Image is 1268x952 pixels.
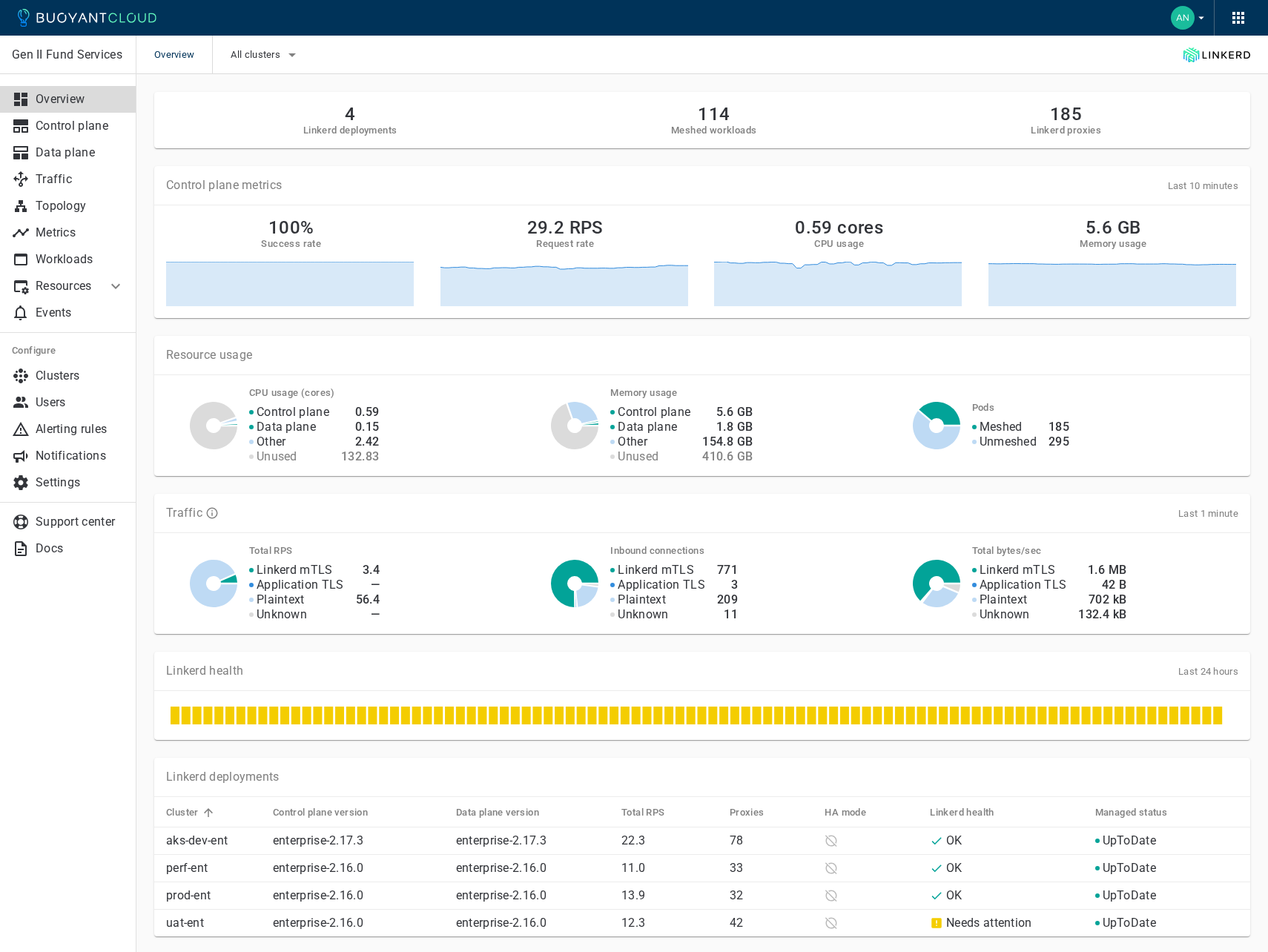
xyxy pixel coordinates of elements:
p: Alerting rules [36,422,125,437]
p: Application TLS [257,578,344,592]
p: 13.9 [621,888,718,903]
button: All clusters [231,44,301,66]
p: Data plane [36,145,125,160]
p: Data plane [618,420,677,434]
h5: Configure [12,345,125,357]
h2: 114 [671,104,756,125]
svg: TLS data is compiled from traffic seen by Linkerd proxies. RPS and TCP bytes reflect both inbound... [205,506,219,520]
span: HA mode [825,806,885,819]
p: Linkerd health [166,664,243,678]
p: Settings [36,475,125,490]
p: Control plane [257,405,329,420]
span: Linkerd health [930,806,1014,819]
p: 22.3 [621,833,718,848]
h5: Cluster [166,807,199,819]
h4: 42 B [1078,578,1126,592]
h4: — [356,607,380,622]
p: Workloads [36,252,125,267]
h4: 132.83 [341,449,379,464]
p: Other [618,434,647,449]
p: UpToDate [1103,888,1156,903]
span: Last 1 minute [1178,508,1238,519]
p: Events [36,305,125,320]
h5: Meshed workloads [671,125,756,136]
p: UpToDate [1103,916,1156,930]
a: enterprise-2.16.0 [456,916,547,930]
p: Notifications [36,449,125,463]
p: 32 [730,888,813,903]
p: Application TLS [618,578,705,592]
h4: 295 [1049,434,1069,449]
h4: 185 [1049,420,1069,434]
h2: 185 [1031,104,1101,125]
p: Unused [257,449,297,464]
h5: Linkerd proxies [1031,125,1101,136]
h5: Control plane version [273,807,368,819]
p: 33 [730,861,813,876]
span: All clusters [231,49,283,61]
p: 78 [730,833,813,848]
span: Managed status [1095,806,1187,819]
p: Overview [36,92,125,107]
p: Linkerd mTLS [618,563,694,578]
p: Topology [36,199,125,214]
span: Control plane version [273,806,387,819]
a: enterprise-2.16.0 [273,888,363,902]
h2: 5.6 GB [1086,217,1140,238]
a: 0.59 coresCPU usage [714,217,965,306]
p: Unmeshed [980,434,1037,449]
p: Plaintext [618,592,666,607]
h4: 132.4 kB [1078,607,1126,622]
h5: Proxies [730,807,765,819]
p: OK [946,833,962,848]
span: Last 24 hours [1178,666,1238,677]
h2: 4 [303,104,397,125]
h5: Linkerd health [930,807,994,819]
p: perf-ent [166,861,261,876]
h5: Memory usage [1080,238,1146,250]
a: enterprise-2.17.3 [456,833,547,847]
span: Overview [154,36,212,74]
p: Docs [36,541,125,556]
p: Control plane [36,119,125,133]
p: Resources [36,279,95,294]
a: 5.6 GBMemory usage [988,217,1239,306]
p: Control plane metrics [166,178,282,193]
a: 100%Success rate [166,217,417,306]
p: 12.3 [621,916,718,930]
p: Unknown [980,607,1030,622]
p: Control plane [618,405,690,420]
p: Meshed [980,420,1023,434]
h4: 1.8 GB [702,420,753,434]
p: Plaintext [257,592,305,607]
h2: 0.59 cores [795,217,883,238]
p: 11.0 [621,861,718,876]
p: Linkerd deployments [166,770,280,784]
h5: HA mode [825,807,866,819]
h5: Data plane version [456,807,539,819]
h4: 2.42 [341,434,379,449]
span: Data plane version [456,806,558,819]
p: Traffic [166,506,202,520]
h4: 3 [717,578,738,592]
p: OK [946,861,962,876]
h4: 56.4 [356,592,380,607]
a: Needs attention [946,916,1032,930]
h5: Success rate [261,238,321,250]
span: Proxies [730,806,784,819]
a: enterprise-2.17.3 [273,833,363,847]
p: Gen II Fund Services [12,47,124,62]
p: aks-dev-ent [166,833,261,848]
p: Support center [36,515,125,529]
h4: 0.15 [341,420,379,434]
h4: 702 kB [1078,592,1126,607]
h4: 3.4 [356,563,380,578]
p: Linkerd mTLS [257,563,333,578]
span: Last 10 minutes [1168,180,1239,191]
p: Traffic [36,172,125,187]
p: Data plane [257,420,316,434]
p: OK [946,888,962,903]
p: Metrics [36,225,125,240]
h4: 5.6 GB [702,405,753,420]
p: Linkerd mTLS [980,563,1056,578]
